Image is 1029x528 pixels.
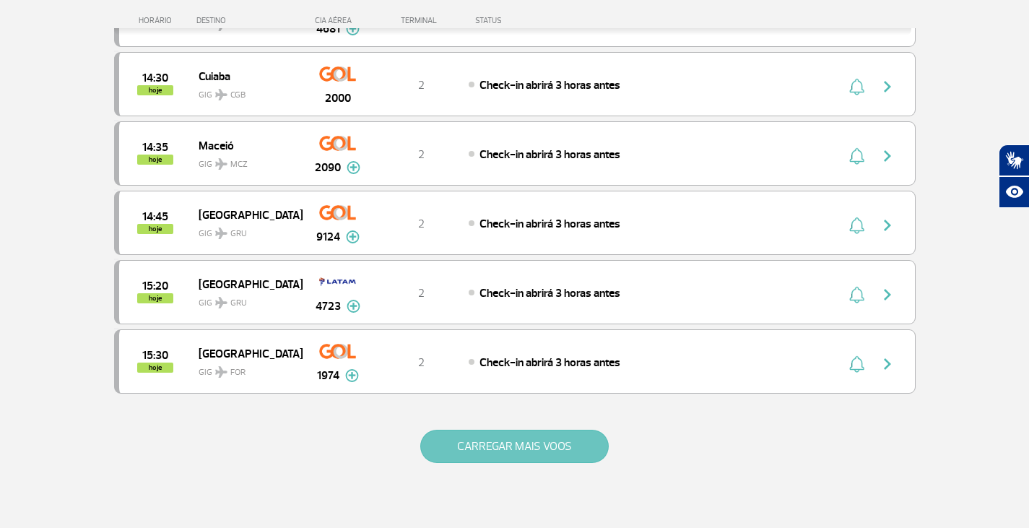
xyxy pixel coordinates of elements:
span: hoje [137,224,173,234]
span: GRU [230,228,247,241]
div: DESTINO [196,16,302,25]
div: Plugin de acessibilidade da Hand Talk. [999,144,1029,208]
img: destiny_airplane.svg [215,297,227,308]
span: 2 [418,217,425,231]
div: HORÁRIO [118,16,197,25]
span: 2025-09-25 15:20:00 [142,281,168,291]
img: mais-info-painel-voo.svg [347,300,360,313]
span: 4723 [316,298,341,315]
img: seta-direita-painel-voo.svg [879,78,896,95]
span: 9124 [316,228,340,246]
img: sino-painel-voo.svg [849,217,864,234]
span: hoje [137,155,173,165]
span: 2025-09-25 14:30:00 [142,73,168,83]
img: sino-painel-voo.svg [849,286,864,303]
span: FOR [230,366,246,379]
button: CARREGAR MAIS VOOS [420,430,609,463]
span: [GEOGRAPHIC_DATA] [199,205,291,224]
span: Check-in abrirá 3 horas antes [479,147,620,162]
img: destiny_airplane.svg [215,366,227,378]
span: 2 [418,286,425,300]
span: 2090 [315,159,341,176]
img: mais-info-painel-voo.svg [347,161,360,174]
span: 1974 [317,367,339,384]
div: CIA AÉREA [302,16,374,25]
span: Maceió [199,136,291,155]
img: destiny_airplane.svg [215,89,227,100]
img: seta-direita-painel-voo.svg [879,147,896,165]
img: destiny_airplane.svg [215,158,227,170]
span: 2025-09-25 14:35:00 [142,142,168,152]
span: 2025-09-25 14:45:00 [142,212,168,222]
img: seta-direita-painel-voo.svg [879,217,896,234]
span: GIG [199,358,291,379]
span: GIG [199,289,291,310]
span: Check-in abrirá 3 horas antes [479,286,620,300]
span: [GEOGRAPHIC_DATA] [199,274,291,293]
span: GRU [230,297,247,310]
img: mais-info-painel-voo.svg [345,369,359,382]
img: mais-info-painel-voo.svg [346,230,360,243]
div: TERMINAL [374,16,468,25]
span: MCZ [230,158,248,171]
span: 2025-09-25 15:30:00 [142,350,168,360]
span: 2000 [325,90,351,107]
button: Abrir recursos assistivos. [999,176,1029,208]
span: CGB [230,89,246,102]
img: sino-painel-voo.svg [849,147,864,165]
span: [GEOGRAPHIC_DATA] [199,344,291,363]
span: GIG [199,220,291,241]
span: Cuiaba [199,66,291,85]
span: hoje [137,293,173,303]
span: 2 [418,78,425,92]
span: hoje [137,363,173,373]
button: Abrir tradutor de língua de sinais. [999,144,1029,176]
span: 2 [418,147,425,162]
span: GIG [199,81,291,102]
span: Check-in abrirá 3 horas antes [479,355,620,370]
img: sino-painel-voo.svg [849,355,864,373]
span: hoje [137,85,173,95]
span: Check-in abrirá 3 horas antes [479,78,620,92]
span: Check-in abrirá 3 horas antes [479,217,620,231]
span: 2 [418,355,425,370]
img: seta-direita-painel-voo.svg [879,286,896,303]
span: GIG [199,150,291,171]
img: destiny_airplane.svg [215,228,227,239]
img: sino-painel-voo.svg [849,78,864,95]
div: STATUS [468,16,586,25]
img: seta-direita-painel-voo.svg [879,355,896,373]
